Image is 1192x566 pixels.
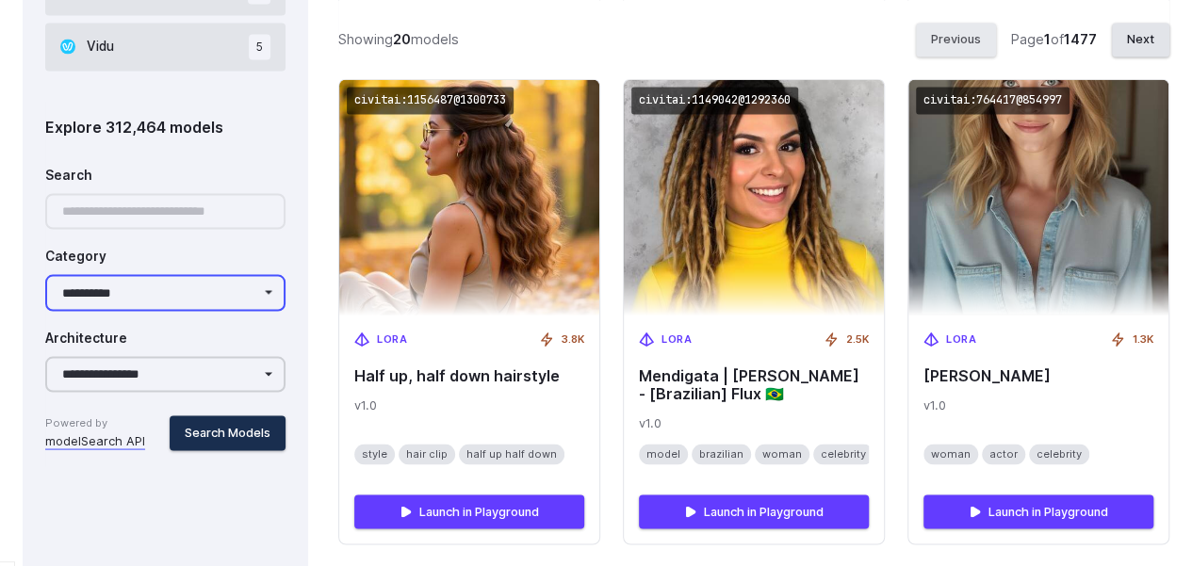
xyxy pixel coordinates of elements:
span: style [354,444,395,463]
span: v1.0 [923,396,1153,414]
span: half up half down [459,444,564,463]
span: hair clip [399,444,455,463]
span: LoRA [661,331,692,348]
span: Vidu [87,37,114,57]
select: Architecture [45,356,286,393]
span: model [639,444,688,463]
span: brazilian [692,444,751,463]
a: Launch in Playground [923,494,1153,528]
span: 3.8K [562,331,584,348]
span: Mendigata | [PERSON_NAME] - [Brazilian] Flux 🇧🇷 [639,366,869,402]
span: Powered by [45,414,145,431]
div: Showing models [338,29,459,51]
strong: 1 [1044,32,1051,48]
span: celebrity [813,444,874,463]
span: 2.5K [846,331,869,348]
span: 5 [249,34,270,59]
img: sydney sweeney [908,79,1168,315]
code: civitai:764417@854997 [916,87,1070,114]
span: woman [923,444,978,463]
span: actor [982,444,1025,463]
img: Half up, half down hairstyle [339,79,599,315]
span: LoRA [377,331,407,348]
span: LoRA [946,331,976,348]
div: Explore 312,464 models [45,116,286,140]
button: Previous [916,23,996,57]
a: Launch in Playground [354,494,584,528]
label: Search [45,165,92,186]
img: Mendigata | Fernanda Lacerda - [Brazilian] Flux 🇧🇷 [624,79,884,315]
a: Launch in Playground [639,494,869,528]
label: Architecture [45,328,127,348]
code: civitai:1149042@1292360 [631,87,798,114]
select: Category [45,274,286,311]
span: celebrity [1029,444,1089,463]
span: Half up, half down hairstyle [354,366,584,384]
code: civitai:1156487@1300733 [347,87,514,114]
label: Category [45,246,106,267]
strong: 20 [393,32,411,48]
button: Next [1112,23,1169,57]
span: 1.3K [1133,331,1153,348]
span: [PERSON_NAME] [923,366,1153,384]
strong: 1477 [1064,32,1097,48]
span: v1.0 [639,413,869,432]
span: woman [755,444,809,463]
span: v1.0 [354,396,584,414]
div: Page of [1011,29,1097,51]
button: Search Models [170,415,286,449]
a: modelSearch API [45,431,145,450]
button: Vidu 5 [45,23,286,71]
